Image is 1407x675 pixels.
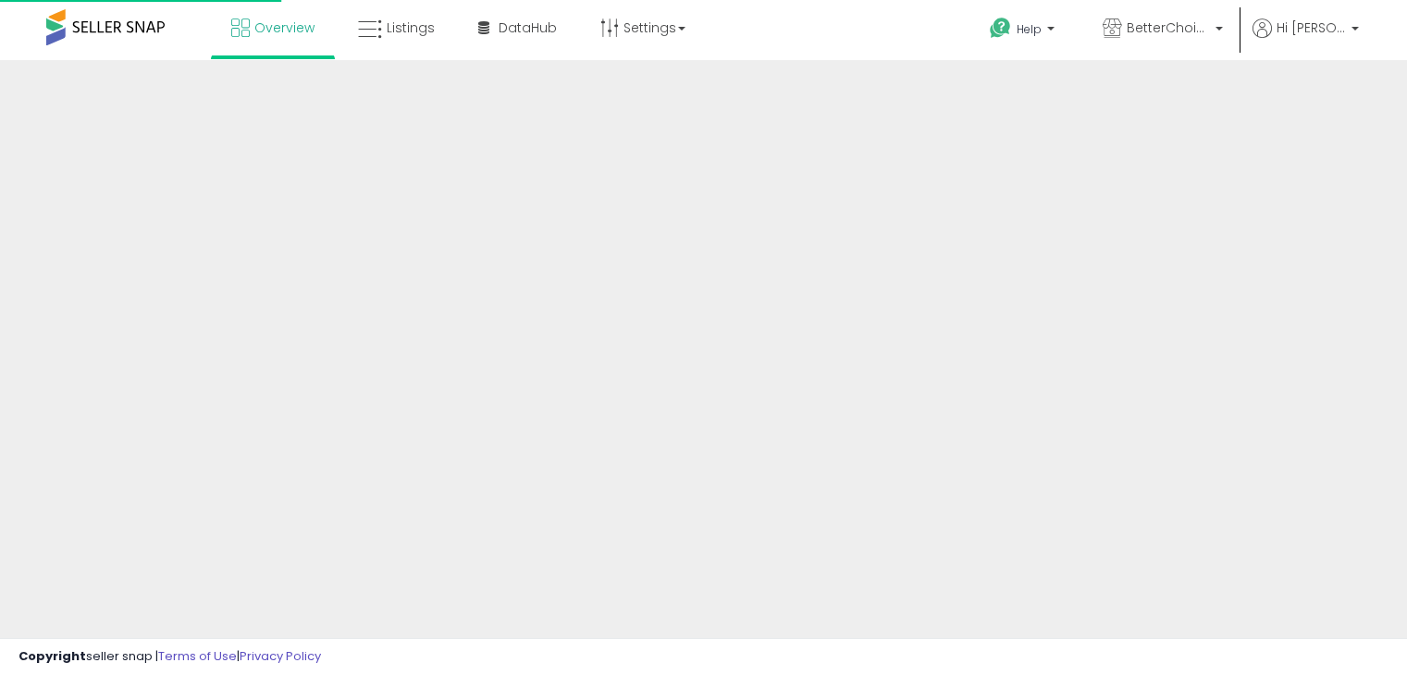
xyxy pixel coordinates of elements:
[1017,21,1042,37] span: Help
[19,647,86,665] strong: Copyright
[975,3,1073,60] a: Help
[254,18,315,37] span: Overview
[387,18,435,37] span: Listings
[1127,18,1210,37] span: BetterChoiceBestExperience
[1277,18,1346,37] span: Hi [PERSON_NAME]
[499,18,557,37] span: DataHub
[989,17,1012,40] i: Get Help
[240,647,321,665] a: Privacy Policy
[19,648,321,666] div: seller snap | |
[158,647,237,665] a: Terms of Use
[1253,18,1359,60] a: Hi [PERSON_NAME]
